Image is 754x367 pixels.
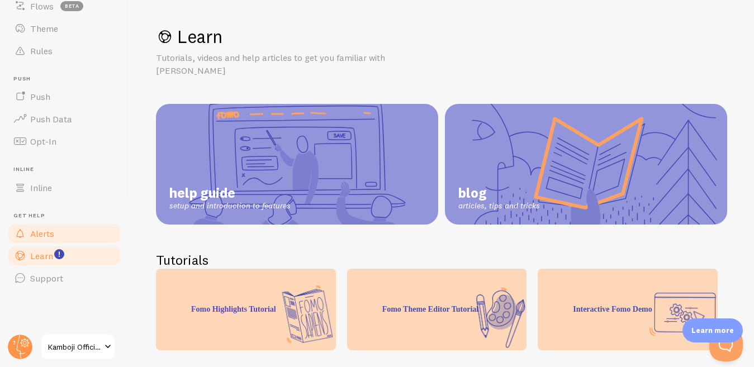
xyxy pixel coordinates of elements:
a: Push Data [7,108,122,130]
iframe: Help Scout Beacon - Open [709,328,743,361]
span: Learn [30,250,53,261]
svg: <p>Watch New Feature Tutorials!</p> [54,249,64,259]
span: Push [13,75,122,83]
span: Flows [30,1,54,12]
p: Learn more [691,325,734,336]
span: Inline [13,166,122,173]
span: Opt-In [30,136,56,147]
span: help guide [169,184,291,201]
div: Fomo Theme Editor Tutorial [347,269,527,350]
div: Interactive Fomo Demo [538,269,718,350]
a: Support [7,267,122,289]
a: Push [7,85,122,108]
span: Inline [30,182,52,193]
span: Theme [30,23,58,34]
p: Tutorials, videos and help articles to get you familiar with [PERSON_NAME] [156,51,424,77]
span: blog [458,184,540,201]
span: Rules [30,45,53,56]
span: Push Data [30,113,72,125]
span: Support [30,273,63,284]
span: articles, tips and tricks [458,201,540,211]
span: beta [60,1,83,11]
a: Opt-In [7,130,122,152]
a: Learn [7,245,122,267]
span: Push [30,91,50,102]
div: Fomo Highlights Tutorial [156,269,336,350]
a: Inline [7,177,122,199]
a: Theme [7,17,122,40]
span: Get Help [13,212,122,220]
span: setup and introduction to features [169,201,291,211]
h1: Learn [156,25,727,48]
a: Alerts [7,222,122,245]
h2: Tutorials [156,251,727,269]
a: Rules [7,40,122,62]
div: Learn more [682,318,743,342]
a: blog articles, tips and tricks [445,104,727,225]
a: help guide setup and introduction to features [156,104,438,225]
span: Alerts [30,228,54,239]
